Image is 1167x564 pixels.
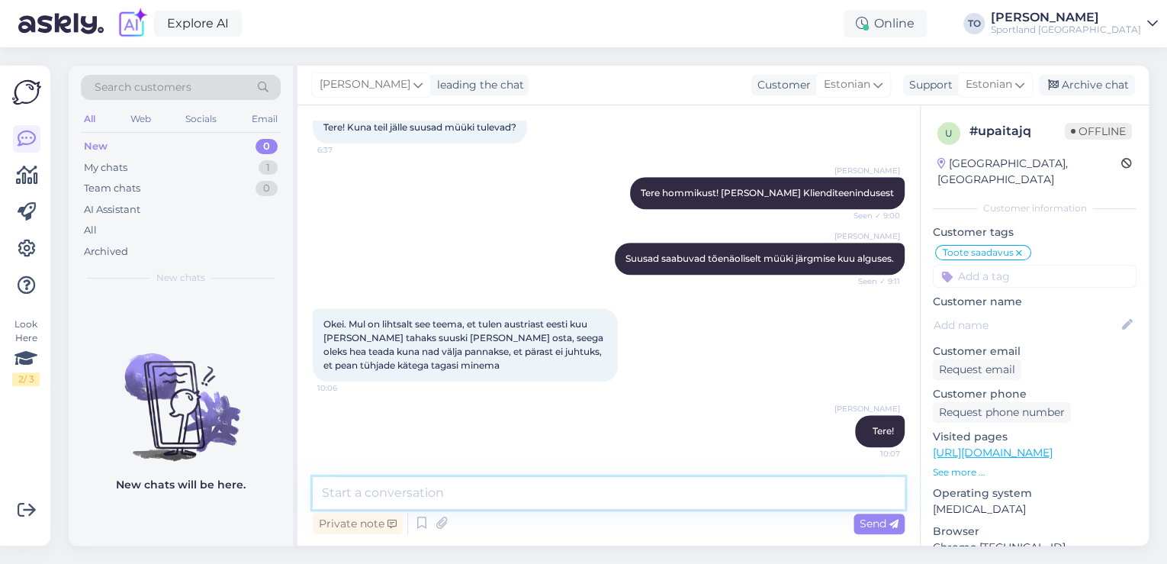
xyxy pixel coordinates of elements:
[937,156,1121,188] div: [GEOGRAPHIC_DATA], [GEOGRAPHIC_DATA]
[873,425,894,437] span: Tere!
[84,139,108,154] div: New
[69,326,293,463] img: No chats
[943,248,1014,257] span: Toote saadavus
[843,276,900,287] span: Seen ✓ 9:11
[625,253,894,264] span: Suusad saabuvad tõenäoliselt müüki järgmise kuu alguses.
[933,524,1136,540] p: Browser
[933,540,1136,556] p: Chrome [TECHNICAL_ID]
[933,201,1136,215] div: Customer information
[834,403,900,414] span: [PERSON_NAME]
[934,317,1119,334] input: Add name
[84,160,127,176] div: My chats
[834,230,900,242] span: [PERSON_NAME]
[843,448,900,459] span: 10:07
[431,77,524,93] div: leading the chat
[969,122,1065,140] div: # upaitajq
[256,181,278,196] div: 0
[317,382,375,394] span: 10:06
[127,109,154,129] div: Web
[317,144,375,156] span: 6:37
[323,121,516,133] span: Tere! Kuna teil jälle suusad müüki tulevad?
[641,187,894,198] span: Tere hommikust! [PERSON_NAME] Klienditeenindusest
[933,294,1136,310] p: Customer name
[12,78,41,107] img: Askly Logo
[903,77,953,93] div: Support
[84,244,128,259] div: Archived
[12,317,40,386] div: Look Here
[933,429,1136,445] p: Visited pages
[933,265,1136,288] input: Add a tag
[320,76,410,93] span: [PERSON_NAME]
[991,24,1141,36] div: Sportland [GEOGRAPHIC_DATA]
[1065,123,1132,140] span: Offline
[84,202,140,218] div: AI Assistant
[313,514,403,534] div: Private note
[933,343,1136,359] p: Customer email
[933,359,1021,380] div: Request email
[84,223,97,238] div: All
[933,485,1136,501] p: Operating system
[991,11,1158,36] a: [PERSON_NAME]Sportland [GEOGRAPHIC_DATA]
[12,372,40,386] div: 2 / 3
[116,477,246,493] p: New chats will be here.
[844,10,927,37] div: Online
[182,109,220,129] div: Socials
[933,224,1136,240] p: Customer tags
[843,210,900,221] span: Seen ✓ 9:00
[834,165,900,176] span: [PERSON_NAME]
[824,76,870,93] span: Estonian
[860,517,899,530] span: Send
[259,160,278,176] div: 1
[249,109,281,129] div: Email
[156,271,205,285] span: New chats
[933,446,1053,459] a: [URL][DOMAIN_NAME]
[933,501,1136,517] p: [MEDICAL_DATA]
[945,127,953,139] span: u
[154,11,242,37] a: Explore AI
[933,466,1136,479] p: See more ...
[966,76,1012,93] span: Estonian
[751,77,811,93] div: Customer
[933,386,1136,402] p: Customer phone
[95,79,191,95] span: Search customers
[963,13,985,34] div: TO
[323,318,606,371] span: Okei. Mul on lihtsalt see teema, et tulen austriast eesti kuu [PERSON_NAME] tahaks suuski [PERSON...
[84,181,140,196] div: Team chats
[116,8,148,40] img: explore-ai
[933,402,1071,423] div: Request phone number
[81,109,98,129] div: All
[256,139,278,154] div: 0
[991,11,1141,24] div: [PERSON_NAME]
[1039,75,1135,95] div: Archive chat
